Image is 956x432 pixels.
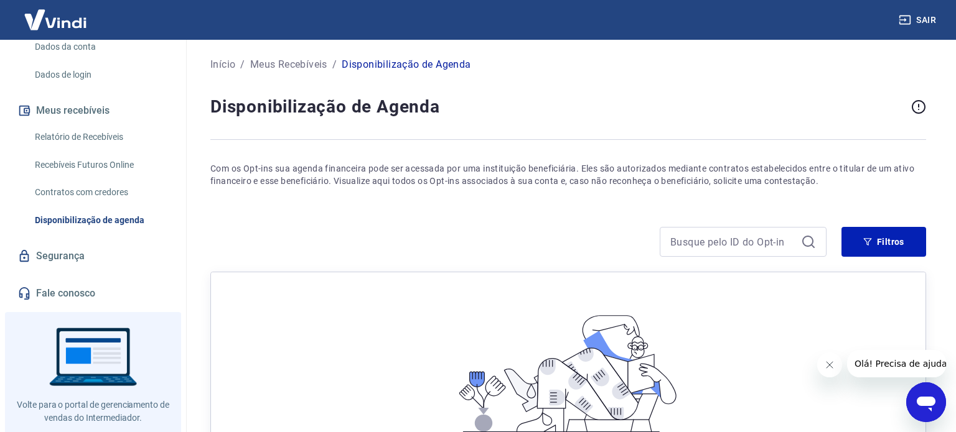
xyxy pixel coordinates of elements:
[210,57,235,72] a: Início
[7,9,105,19] span: Olá! Precisa de ajuda?
[332,57,337,72] p: /
[30,152,171,178] a: Recebíveis Futuros Online
[15,280,171,307] a: Fale conosco
[906,382,946,422] iframe: Botão para abrir a janela de mensagens
[210,162,926,187] p: Com os Opt-ins sua agenda financeira pode ser acessada por uma instituição beneficiária. Eles são...
[30,124,171,150] a: Relatório de Recebíveis
[30,34,171,60] a: Dados da conta
[847,350,946,377] iframe: Mensagem da empresa
[240,57,245,72] p: /
[15,1,96,39] img: Vindi
[250,57,327,72] a: Meus Recebíveis
[896,9,941,32] button: Sair
[15,97,171,124] button: Meus recebíveis
[30,62,171,88] a: Dados de login
[342,57,471,72] p: Disponibilização de Agenda
[817,352,842,377] iframe: Fechar mensagem
[30,180,171,205] a: Contratos com credores
[210,94,906,119] h4: Disponibilização de Agenda
[670,232,796,251] input: Busque pelo ID do Opt-in
[15,242,171,270] a: Segurança
[841,227,926,257] button: Filtros
[30,208,171,233] a: Disponibilização de agenda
